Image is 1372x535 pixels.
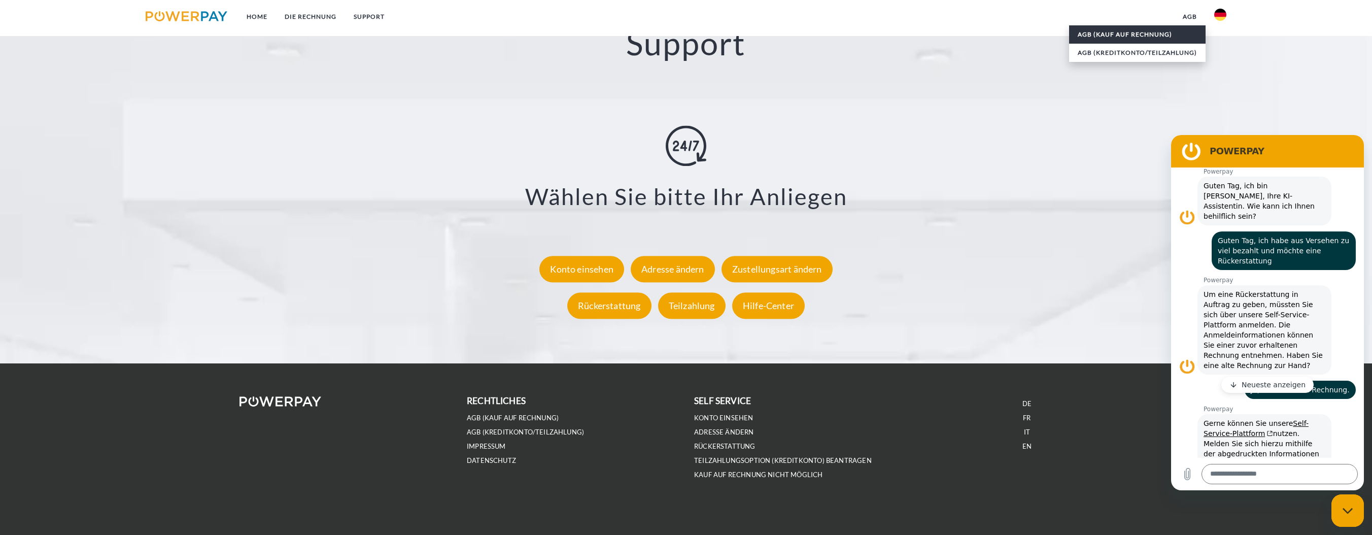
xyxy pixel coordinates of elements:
[666,125,706,166] img: online-shopping.svg
[345,8,393,26] a: SUPPORT
[567,292,651,319] div: Rückerstattung
[239,396,321,407] img: logo-powerpay-white.svg
[276,8,345,26] a: DIE RECHNUNG
[694,395,751,406] b: self service
[694,471,823,479] a: Kauf auf Rechnung nicht möglich
[732,292,805,319] div: Hilfe-Center
[658,292,726,319] div: Teilzahlung
[719,263,835,275] a: Zustellungsart ändern
[1022,442,1032,451] a: EN
[467,414,559,422] a: AGB (Kauf auf Rechnung)
[694,442,756,451] a: Rückerstattung
[467,442,506,451] a: IMPRESSUM
[537,263,627,275] a: Konto einsehen
[722,256,833,282] div: Zustellungsart ändern
[628,263,717,275] a: Adresse ändern
[146,11,227,21] img: logo-powerpay.svg
[1023,414,1031,422] a: FR
[1022,399,1032,408] a: DE
[1214,9,1226,21] img: de
[539,256,624,282] div: Konto einsehen
[1331,494,1364,527] iframe: Schaltfläche zum Öffnen des Messaging-Fensters, 1 ungelesene Nachricht
[467,395,526,406] b: rechtliches
[631,256,715,282] div: Adresse ändern
[1171,135,1364,490] iframe: Messaging-Fenster
[1069,25,1206,44] a: AGB (Kauf auf Rechnung)
[730,300,807,311] a: Hilfe-Center
[81,182,1291,211] h3: Wählen Sie bitte Ihr Anliegen
[68,23,1304,63] h2: Support
[656,300,728,311] a: Teilzahlung
[1069,44,1206,62] a: AGB (Kreditkonto/Teilzahlung)
[467,428,584,437] a: AGB (Kreditkonto/Teilzahlung)
[694,428,754,437] a: Adresse ändern
[694,414,753,422] a: Konto einsehen
[238,8,276,26] a: Home
[1024,428,1030,437] a: IT
[565,300,654,311] a: Rückerstattung
[467,456,516,465] a: DATENSCHUTZ
[1174,8,1206,26] a: agb
[694,456,872,465] a: Teilzahlungsoption (KREDITKONTO) beantragen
